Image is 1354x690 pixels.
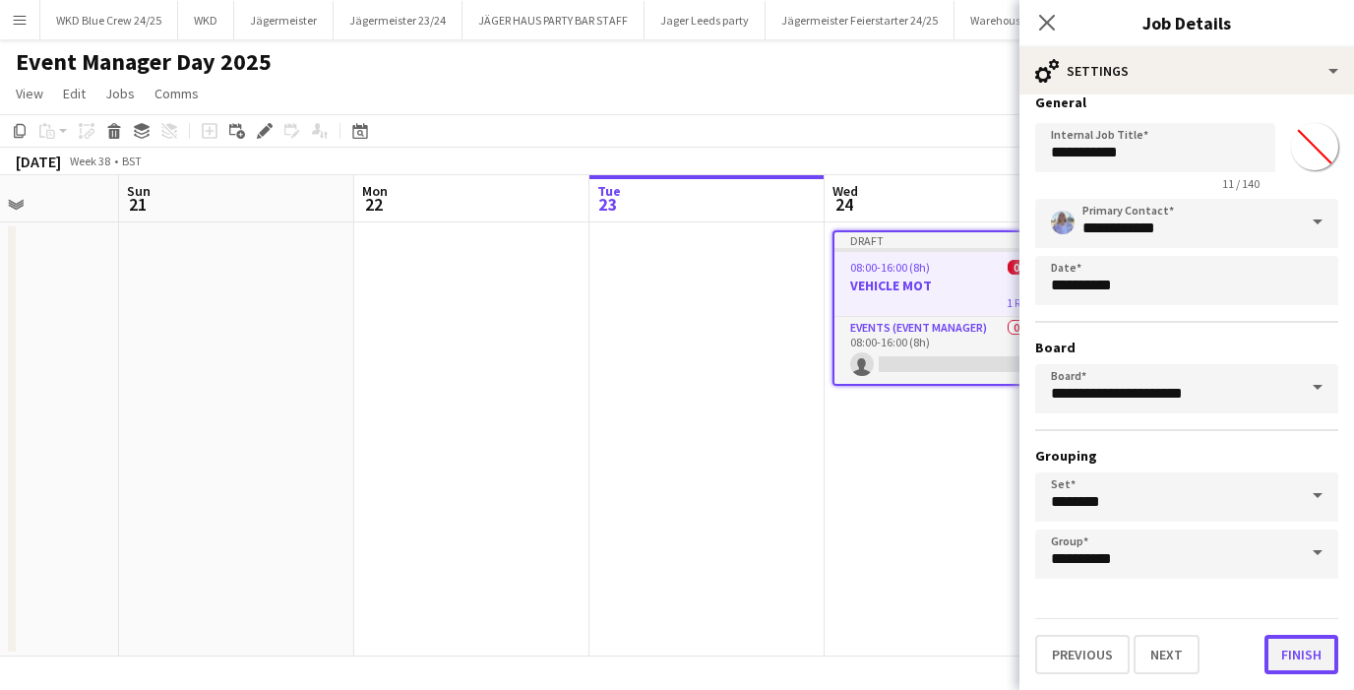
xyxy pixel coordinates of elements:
span: 1 Role [1007,295,1035,310]
button: Next [1134,635,1200,674]
h3: VEHICLE MOT [834,277,1051,294]
a: Comms [147,81,207,106]
span: Sun [127,182,151,200]
span: Jobs [105,85,135,102]
a: View [8,81,51,106]
button: Warehouse [954,1,1043,39]
h1: Event Manager Day 2025 [16,47,272,77]
button: WKD Blue Crew 24/25 [40,1,178,39]
a: Edit [55,81,93,106]
div: Settings [1019,47,1354,94]
div: BST [122,154,142,168]
span: 08:00-16:00 (8h) [850,260,930,275]
button: Previous [1035,635,1130,674]
span: Week 38 [65,154,114,168]
span: Wed [832,182,858,200]
span: 24 [830,193,858,216]
button: Jägermeister [234,1,334,39]
h3: Grouping [1035,447,1338,465]
span: 21 [124,193,151,216]
button: Finish [1264,635,1338,674]
span: Mon [362,182,388,200]
div: [DATE] [16,152,61,171]
button: Jägermeister Feierstarter 24/25 [766,1,954,39]
span: Edit [63,85,86,102]
span: Tue [597,182,621,200]
h3: Job Details [1019,10,1354,35]
button: WKD [178,1,234,39]
span: 23 [594,193,621,216]
span: View [16,85,43,102]
h3: Board [1035,339,1338,356]
span: 11 / 140 [1206,176,1275,191]
button: Jager Leeds party [645,1,766,39]
app-job-card: Draft08:00-16:00 (8h)0/1VEHICLE MOT1 RoleEvents (Event Manager)0/108:00-16:00 (8h) [832,230,1053,386]
h3: General [1035,94,1338,111]
app-card-role: Events (Event Manager)0/108:00-16:00 (8h) [834,317,1051,384]
div: Draft [834,232,1051,248]
button: Jägermeister 23/24 [334,1,462,39]
span: 0/1 [1008,260,1035,275]
span: 22 [359,193,388,216]
a: Jobs [97,81,143,106]
span: Comms [154,85,199,102]
button: JÄGER HAUS PARTY BAR STAFF [462,1,645,39]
